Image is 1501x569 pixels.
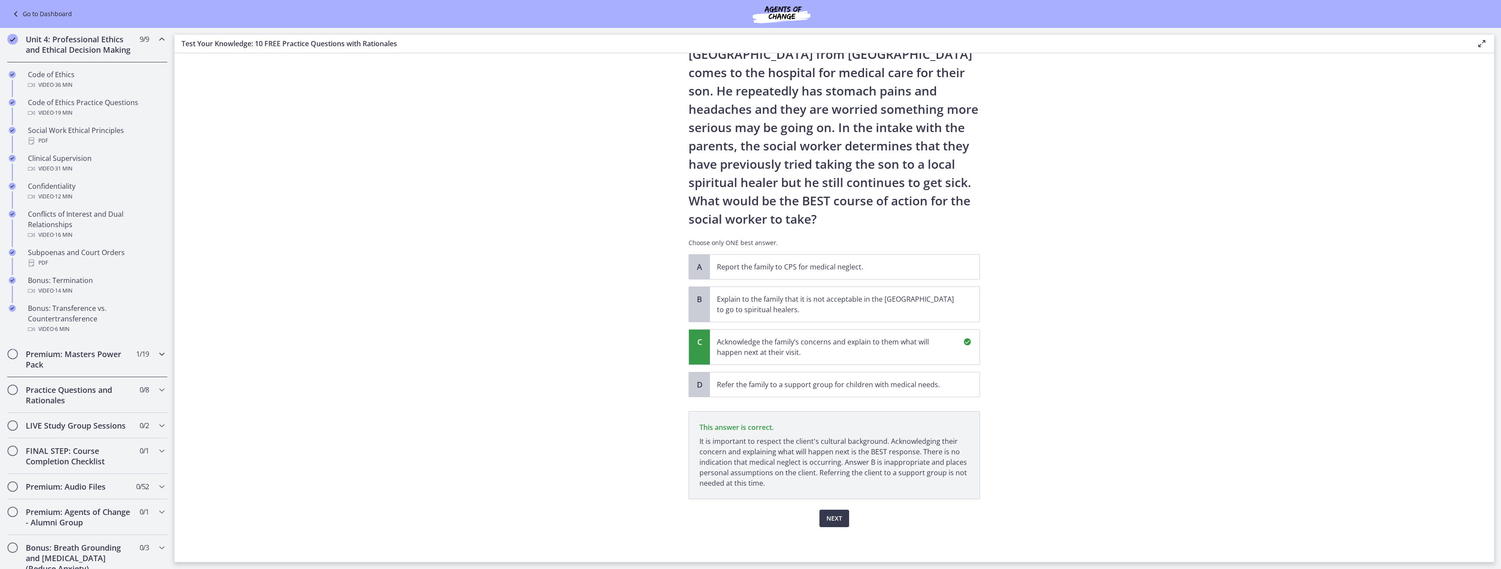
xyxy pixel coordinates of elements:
h2: FINAL STEP: Course Completion Checklist [26,446,132,467]
a: Go to Dashboard [10,9,72,19]
span: A [694,262,705,272]
i: Completed [9,249,16,256]
span: · 36 min [54,80,72,90]
i: Completed [9,71,16,78]
h3: Test Your Knowledge: 10 FREE Practice Questions with Rationales [182,38,1463,49]
h2: Premium: Masters Power Pack [26,349,132,370]
span: · 12 min [54,191,72,202]
i: Completed [9,99,16,106]
p: It is important to respect the client's cultural background. Acknowledging their concern and expl... [699,436,969,488]
span: 0 / 3 [140,542,149,553]
h2: LIVE Study Group Sessions [26,420,132,431]
i: Completed [9,211,16,218]
span: · 6 min [54,324,69,334]
h2: Practice Questions and Rationales [26,385,132,405]
div: Confidentiality [28,181,164,202]
div: Video [28,164,164,174]
span: · 16 min [54,230,72,240]
i: Completed [9,305,16,312]
h2: Unit 4: Professional Ethics and Ethical Decision Making [26,34,132,55]
span: 0 / 2 [140,420,149,431]
p: Choose only ONE best answer. [689,239,980,247]
span: 0 / 1 [140,507,149,517]
p: Report the family to CPS for medical neglect. [717,262,955,272]
span: 0 / 52 [136,481,149,492]
span: 1 / 19 [136,349,149,359]
div: Social Work Ethical Principles [28,125,164,146]
p: Acknowledge the family’s concerns and explain to them what will happen next at their visit. [717,337,955,358]
div: PDF [28,258,164,268]
div: Code of Ethics [28,69,164,90]
h2: Premium: Agents of Change - Alumni Group [26,507,132,528]
div: Conflicts of Interest and Dual Relationships [28,209,164,240]
i: Completed [7,34,18,44]
div: Bonus: Termination [28,275,164,296]
div: Video [28,286,164,296]
span: B [694,294,705,304]
p: Explain to the family that it is not acceptable in the [GEOGRAPHIC_DATA] to go to spiritual healers. [717,294,955,315]
div: Video [28,191,164,202]
span: 9 / 9 [140,34,149,44]
span: 0 / 1 [140,446,149,456]
span: D [694,379,705,390]
div: Subpoenas and Court Orders [28,247,164,268]
span: This answer is correct. [699,422,774,432]
span: Next [826,513,842,524]
i: Completed [9,277,16,284]
button: Next [819,510,849,527]
img: Agents of Change [729,3,834,24]
p: A family who has just immigrated to [GEOGRAPHIC_DATA] from [GEOGRAPHIC_DATA] comes to the hospita... [689,27,980,228]
span: C [694,337,705,347]
div: Video [28,80,164,90]
h2: Premium: Audio Files [26,481,132,492]
div: Video [28,108,164,118]
div: Clinical Supervision [28,153,164,174]
span: 0 / 8 [140,385,149,395]
i: Completed [9,127,16,134]
span: · 14 min [54,286,72,296]
i: Completed [9,183,16,190]
div: Video [28,324,164,334]
div: Video [28,230,164,240]
span: · 19 min [54,108,72,118]
div: PDF [28,136,164,146]
div: Bonus: Transference vs. Countertransference [28,303,164,334]
i: Completed [9,155,16,162]
div: Code of Ethics Practice Questions [28,97,164,118]
p: Refer the family to a support group for children with medical needs. [717,379,955,390]
span: · 31 min [54,164,72,174]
